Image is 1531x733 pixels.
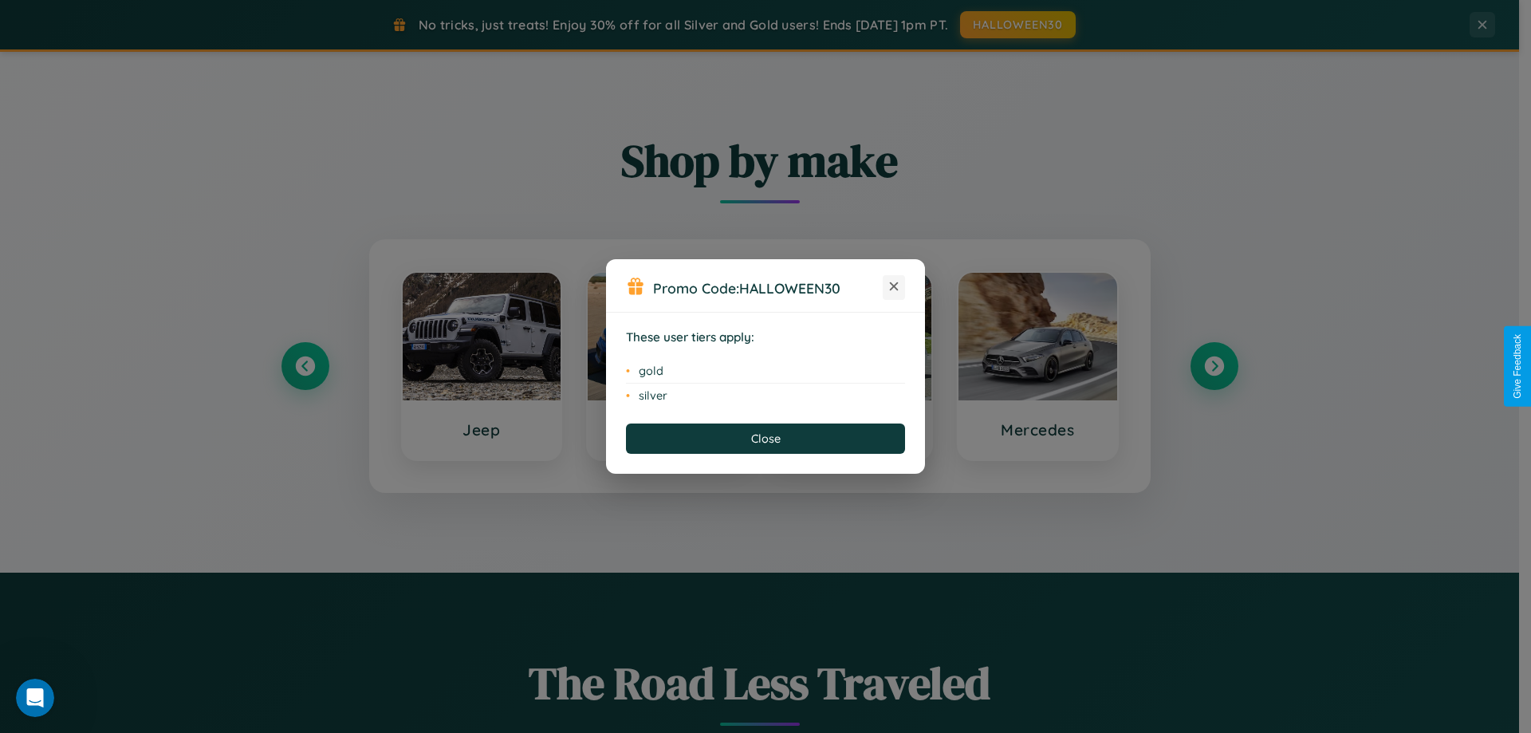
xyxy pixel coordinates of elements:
button: Close [626,424,905,454]
iframe: Intercom live chat [16,679,54,717]
b: HALLOWEEN30 [739,279,840,297]
div: Give Feedback [1512,334,1523,399]
li: silver [626,384,905,408]
li: gold [626,359,905,384]
h3: Promo Code: [653,279,883,297]
strong: These user tiers apply: [626,329,754,345]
